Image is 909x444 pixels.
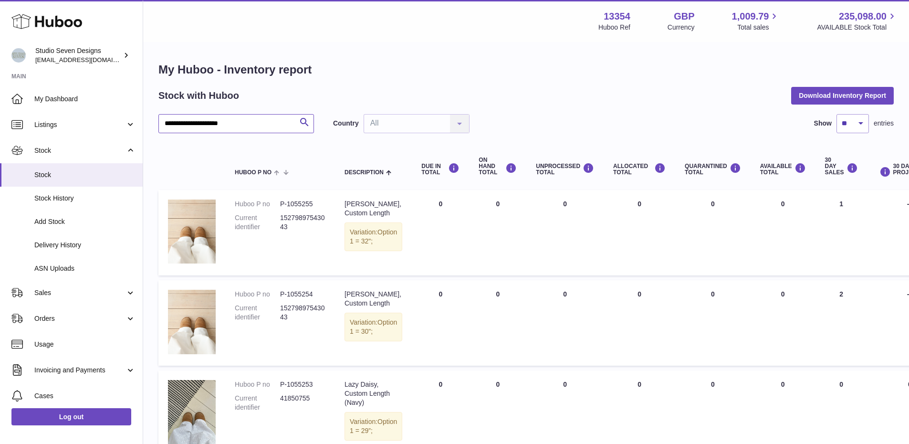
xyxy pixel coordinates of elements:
[737,23,780,32] span: Total sales
[604,10,630,23] strong: 13354
[235,290,280,299] dt: Huboo P no
[280,200,325,209] dd: P-1055255
[235,304,280,322] dt: Current identifier
[526,190,604,275] td: 0
[34,95,136,104] span: My Dashboard
[34,120,125,129] span: Listings
[280,394,325,412] dd: 41850755
[345,380,402,407] div: Lazy Daisy, Custom Length (Navy)
[469,190,526,275] td: 0
[685,163,741,176] div: QUARANTINED Total
[604,190,675,275] td: 0
[11,48,26,63] img: contact.studiosevendesigns@gmail.com
[34,146,125,155] span: Stock
[751,280,815,366] td: 0
[604,280,675,366] td: 0
[34,288,125,297] span: Sales
[815,280,867,366] td: 2
[35,56,140,63] span: [EMAIL_ADDRESS][DOMAIN_NAME]
[34,241,136,250] span: Delivery History
[839,10,887,23] span: 235,098.00
[34,194,136,203] span: Stock History
[817,23,898,32] span: AVAILABLE Stock Total
[34,366,125,375] span: Invoicing and Payments
[469,280,526,366] td: 0
[825,157,858,176] div: 30 DAY SALES
[732,10,780,32] a: 1,009.79 Total sales
[874,119,894,128] span: entries
[412,190,469,275] td: 0
[235,380,280,389] dt: Huboo P no
[350,318,397,335] span: Option 1 = 30";
[345,222,402,251] div: Variation:
[598,23,630,32] div: Huboo Ref
[280,213,325,232] dd: 15279897543043
[674,10,694,23] strong: GBP
[280,290,325,299] dd: P-1055254
[333,119,359,128] label: Country
[345,169,384,176] span: Description
[613,163,666,176] div: ALLOCATED Total
[345,200,402,218] div: [PERSON_NAME], Custom Length
[280,304,325,322] dd: 15279897543043
[35,46,121,64] div: Studio Seven Designs
[817,10,898,32] a: 235,098.00 AVAILABLE Stock Total
[751,190,815,275] td: 0
[11,408,131,425] a: Log out
[235,394,280,412] dt: Current identifier
[791,87,894,104] button: Download Inventory Report
[34,314,125,323] span: Orders
[760,163,806,176] div: AVAILABLE Total
[345,313,402,341] div: Variation:
[711,200,715,208] span: 0
[345,412,402,441] div: Variation:
[421,163,460,176] div: DUE IN TOTAL
[536,163,594,176] div: UNPROCESSED Total
[280,380,325,389] dd: P-1055253
[158,89,239,102] h2: Stock with Huboo
[711,290,715,298] span: 0
[526,280,604,366] td: 0
[168,200,216,264] img: product image
[815,190,867,275] td: 1
[158,62,894,77] h1: My Huboo - Inventory report
[34,217,136,226] span: Add Stock
[168,380,216,444] img: product image
[711,381,715,388] span: 0
[168,290,216,354] img: product image
[668,23,695,32] div: Currency
[235,169,272,176] span: Huboo P no
[34,391,136,401] span: Cases
[412,280,469,366] td: 0
[34,264,136,273] span: ASN Uploads
[235,200,280,209] dt: Huboo P no
[34,340,136,349] span: Usage
[345,290,402,308] div: [PERSON_NAME], Custom Length
[814,119,832,128] label: Show
[732,10,769,23] span: 1,009.79
[350,228,397,245] span: Option 1 = 32";
[479,157,517,176] div: ON HAND Total
[235,213,280,232] dt: Current identifier
[34,170,136,180] span: Stock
